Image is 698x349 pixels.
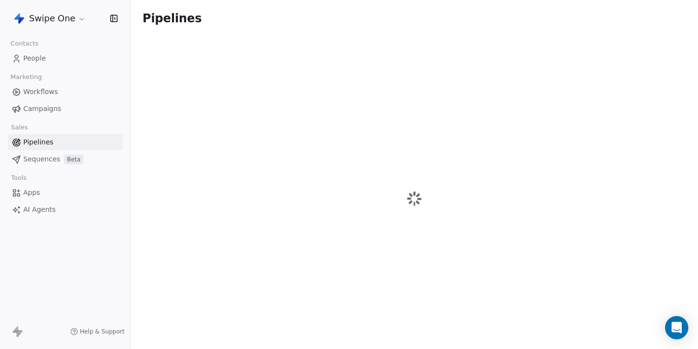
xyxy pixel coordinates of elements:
[23,87,58,97] span: Workflows
[70,328,125,335] a: Help & Support
[12,10,88,27] button: Swipe One
[8,101,123,117] a: Campaigns
[80,328,125,335] span: Help & Support
[29,12,76,25] span: Swipe One
[23,154,60,164] span: Sequences
[6,70,46,84] span: Marketing
[14,13,25,24] img: Swipe%20One%20Logo%201-1.svg
[64,155,83,164] span: Beta
[7,171,31,185] span: Tools
[23,104,61,114] span: Campaigns
[8,134,123,150] a: Pipelines
[8,84,123,100] a: Workflows
[8,185,123,201] a: Apps
[665,316,688,339] div: Open Intercom Messenger
[23,205,56,215] span: AI Agents
[8,151,123,167] a: SequencesBeta
[23,53,46,63] span: People
[143,12,202,25] span: Pipelines
[8,50,123,66] a: People
[23,137,53,147] span: Pipelines
[7,120,32,135] span: Sales
[8,202,123,218] a: AI Agents
[6,36,43,51] span: Contacts
[23,188,40,198] span: Apps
